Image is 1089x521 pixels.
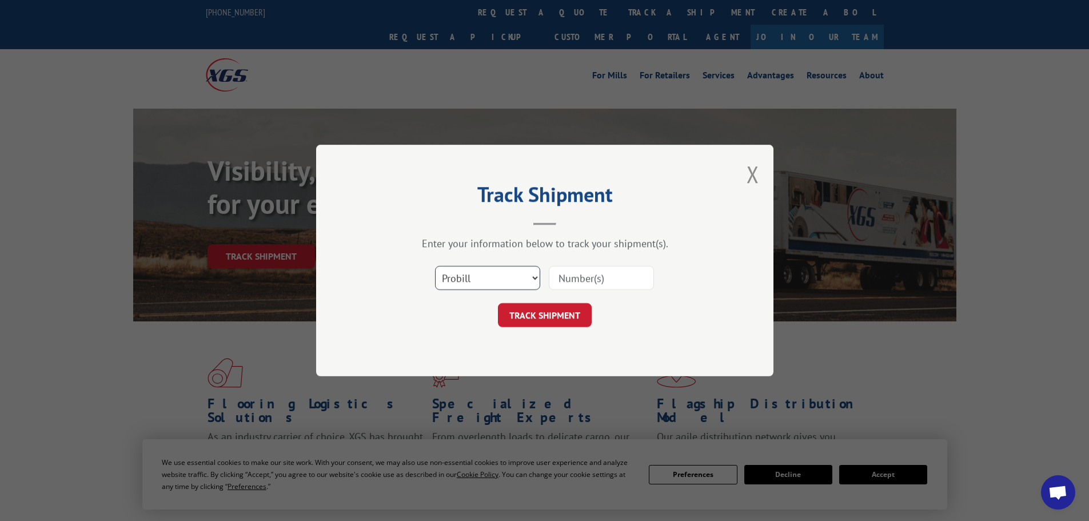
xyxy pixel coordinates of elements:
[549,266,654,290] input: Number(s)
[498,303,592,327] button: TRACK SHIPMENT
[373,186,716,208] h2: Track Shipment
[1041,475,1075,510] div: Open chat
[747,159,759,189] button: Close modal
[373,237,716,250] div: Enter your information below to track your shipment(s).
